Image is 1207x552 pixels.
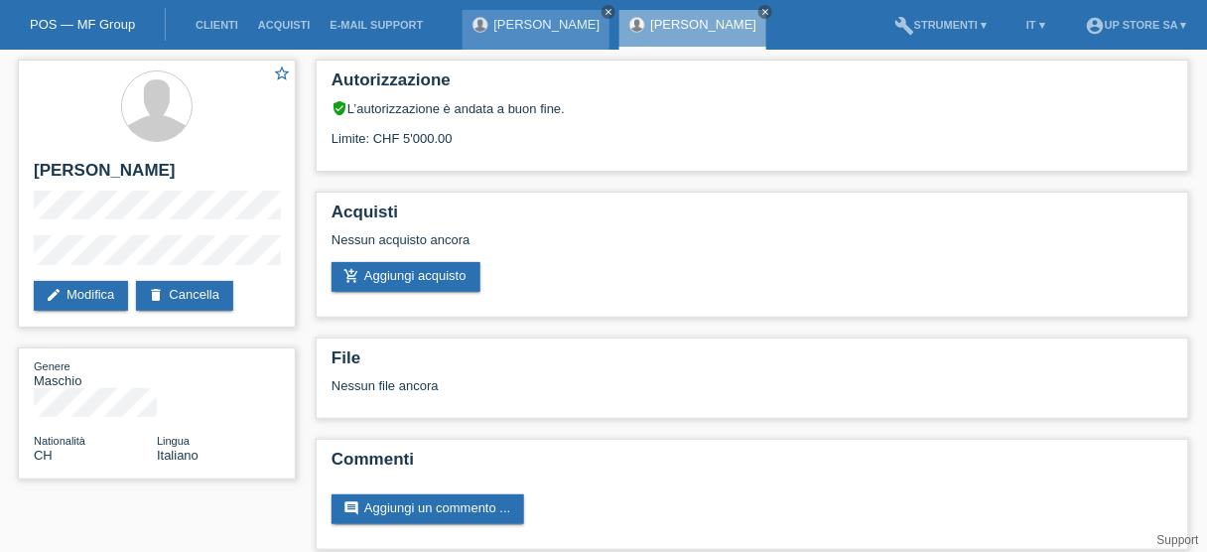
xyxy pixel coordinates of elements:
[34,358,157,388] div: Maschio
[1157,533,1199,547] a: Support
[332,100,1173,116] div: L’autorizzazione è andata a buon fine.
[157,448,199,463] span: Italiano
[148,287,164,303] i: delete
[34,281,128,311] a: editModifica
[1016,19,1055,31] a: IT ▾
[332,450,1173,480] h2: Commenti
[1085,16,1105,36] i: account_circle
[332,262,480,292] a: add_shopping_cartAggiungi acquisto
[343,500,359,516] i: comment
[30,17,135,32] a: POS — MF Group
[493,17,600,32] a: [PERSON_NAME]
[1075,19,1197,31] a: account_circleUp Store SA ▾
[332,203,1173,232] h2: Acquisti
[894,16,914,36] i: build
[884,19,997,31] a: buildStrumenti ▾
[603,7,613,17] i: close
[273,65,291,82] i: star_border
[332,494,524,524] a: commentAggiungi un commento ...
[602,5,615,19] a: close
[332,232,1173,262] div: Nessun acquisto ancora
[46,287,62,303] i: edit
[650,17,756,32] a: [PERSON_NAME]
[34,360,70,372] span: Genere
[760,7,770,17] i: close
[332,378,938,393] div: Nessun file ancora
[332,70,1173,100] h2: Autorizzazione
[273,65,291,85] a: star_border
[332,100,347,116] i: verified_user
[343,268,359,284] i: add_shopping_cart
[758,5,772,19] a: close
[332,116,1173,146] div: Limite: CHF 5'000.00
[34,448,53,463] span: Svizzera
[34,435,85,447] span: Nationalità
[332,348,1173,378] h2: File
[157,435,190,447] span: Lingua
[248,19,321,31] a: Acquisti
[136,281,233,311] a: deleteCancella
[186,19,248,31] a: Clienti
[34,161,280,191] h2: [PERSON_NAME]
[321,19,434,31] a: E-mail Support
